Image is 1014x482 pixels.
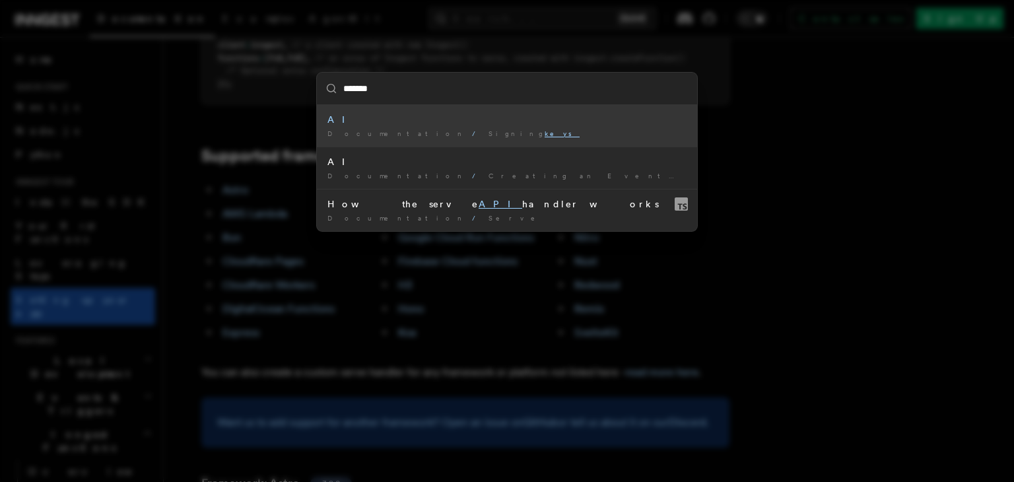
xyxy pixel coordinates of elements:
[472,214,483,222] span: /
[545,129,580,137] mark: keys
[327,113,687,126] div: AI
[327,129,467,137] span: Documentation
[327,214,467,222] span: Documentation
[327,197,687,211] div: How the serve handler works
[489,214,544,222] span: Serve
[472,172,483,180] span: /
[327,172,467,180] span: Documentation
[327,155,687,168] div: AI
[489,129,580,137] span: Signing
[489,172,695,180] span: Creating an Event
[479,199,522,209] mark: API
[472,129,483,137] span: /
